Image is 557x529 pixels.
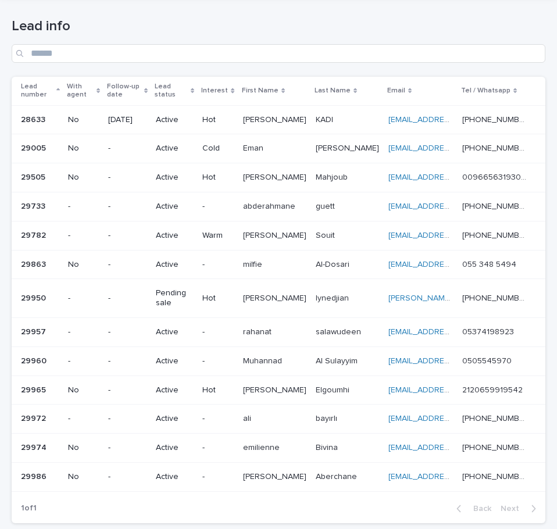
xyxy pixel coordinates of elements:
[21,141,48,153] p: 29005
[12,221,545,250] tr: 2978229782 --ActiveWarm[PERSON_NAME][PERSON_NAME] SouitSouit [EMAIL_ADDRESS][DOMAIN_NAME] [PHONE_...
[108,472,147,482] p: -
[466,505,491,513] span: Back
[108,144,147,153] p: -
[316,228,337,241] p: Souit
[462,412,529,424] p: [PHONE_NUMBER]
[21,470,49,482] p: 29986
[316,354,360,366] p: Al Sulayyim
[243,141,266,153] p: Eman
[202,173,233,183] p: Hot
[68,144,99,153] p: No
[243,113,309,125] p: [PERSON_NAME]
[243,441,282,453] p: emilienne
[316,441,340,453] p: Bivina
[12,434,545,463] tr: 2997429974 No-Active-emilienneemilienne BivinaBivina [EMAIL_ADDRESS][DOMAIN_NAME] [PHONE_NUMBER][...
[202,356,233,366] p: -
[202,327,233,337] p: -
[12,105,545,134] tr: 2863328633 No[DATE]ActiveHot[PERSON_NAME][PERSON_NAME] KADIKADI [EMAIL_ADDRESS][DOMAIN_NAME] [PHO...
[107,80,141,102] p: Follow-up date
[108,115,147,125] p: [DATE]
[316,470,359,482] p: Aberchane
[21,291,48,303] p: 29950
[108,385,147,395] p: -
[202,202,233,212] p: -
[243,412,253,424] p: ali
[388,444,520,452] a: [EMAIL_ADDRESS][DOMAIN_NAME]
[243,258,265,270] p: milfie
[315,84,351,97] p: Last Name
[12,44,545,63] div: Search
[462,170,529,183] p: 00966563193063
[316,199,337,212] p: guett
[12,134,545,163] tr: 2900529005 No-ActiveColdEmanEman [PERSON_NAME][PERSON_NAME] [EMAIL_ADDRESS][PERSON_NAME][DOMAIN_N...
[108,356,147,366] p: -
[68,443,99,453] p: No
[12,346,545,376] tr: 2996029960 --Active-MuhannadMuhannad Al SulayyimAl Sulayyim [EMAIL_ADDRESS][DOMAIN_NAME] 05055459...
[316,325,363,337] p: salawudeen
[243,228,309,241] p: [PERSON_NAME]
[243,291,309,303] p: Alexan Agatino
[201,84,228,97] p: Interest
[108,202,147,212] p: -
[388,414,520,423] a: [EMAIL_ADDRESS][DOMAIN_NAME]
[108,260,147,270] p: -
[462,258,519,270] p: ‭055 348 5494‬
[108,173,147,183] p: -
[202,443,233,453] p: -
[12,462,545,491] tr: 2998629986 No-Active-[PERSON_NAME][PERSON_NAME] AberchaneAberchane [EMAIL_ADDRESS][DOMAIN_NAME] [...
[12,163,545,192] tr: 2950529505 No-ActiveHot[PERSON_NAME][PERSON_NAME] MahjoubMahjoub [EMAIL_ADDRESS][DOMAIN_NAME] 009...
[156,144,193,153] p: Active
[156,173,193,183] p: Active
[243,470,309,482] p: [PERSON_NAME]
[388,173,520,181] a: [EMAIL_ADDRESS][DOMAIN_NAME]
[68,173,99,183] p: No
[156,414,193,424] p: Active
[462,199,529,212] p: [PHONE_NUMBER]
[68,202,99,212] p: -
[12,192,545,221] tr: 2973329733 --Active-abderahmaneabderahmane guettguett [EMAIL_ADDRESS][DOMAIN_NAME] [PHONE_NUMBER]...
[243,383,309,395] p: [PERSON_NAME]
[68,115,99,125] p: No
[501,505,526,513] span: Next
[68,294,99,303] p: -
[21,113,48,125] p: 28633
[462,113,529,125] p: [PHONE_NUMBER]
[388,386,520,394] a: [EMAIL_ADDRESS][DOMAIN_NAME]
[21,258,48,270] p: 29863
[68,356,99,366] p: -
[316,383,352,395] p: Elgoumhi
[21,228,48,241] p: 29782
[202,385,233,395] p: Hot
[108,294,147,303] p: -
[243,325,274,337] p: rahanat
[12,494,46,523] p: 1 of 1
[21,325,48,337] p: 29957
[316,412,340,424] p: bayırlı
[21,383,48,395] p: 29965
[202,294,233,303] p: Hot
[316,113,335,125] p: KADI
[388,116,520,124] a: [EMAIL_ADDRESS][DOMAIN_NAME]
[388,328,520,336] a: [EMAIL_ADDRESS][DOMAIN_NAME]
[316,141,381,153] p: [PERSON_NAME]
[21,354,49,366] p: 29960
[202,414,233,424] p: -
[21,80,53,102] p: Lead number
[68,327,99,337] p: -
[462,141,529,153] p: [PHONE_NUMBER]
[156,327,193,337] p: Active
[156,231,193,241] p: Active
[243,354,284,366] p: Muhannad
[156,385,193,395] p: Active
[388,260,520,269] a: [EMAIL_ADDRESS][DOMAIN_NAME]
[388,357,520,365] a: [EMAIL_ADDRESS][DOMAIN_NAME]
[202,144,233,153] p: Cold
[12,18,545,35] h1: Lead info
[461,84,510,97] p: Tel / Whatsapp
[243,199,298,212] p: abderahmane
[387,84,405,97] p: Email
[12,376,545,405] tr: 2996529965 No-ActiveHot[PERSON_NAME][PERSON_NAME] ElgoumhiElgoumhi [EMAIL_ADDRESS][DOMAIN_NAME] 2...
[21,441,49,453] p: 29974
[316,170,350,183] p: Mahjoub
[68,260,99,270] p: No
